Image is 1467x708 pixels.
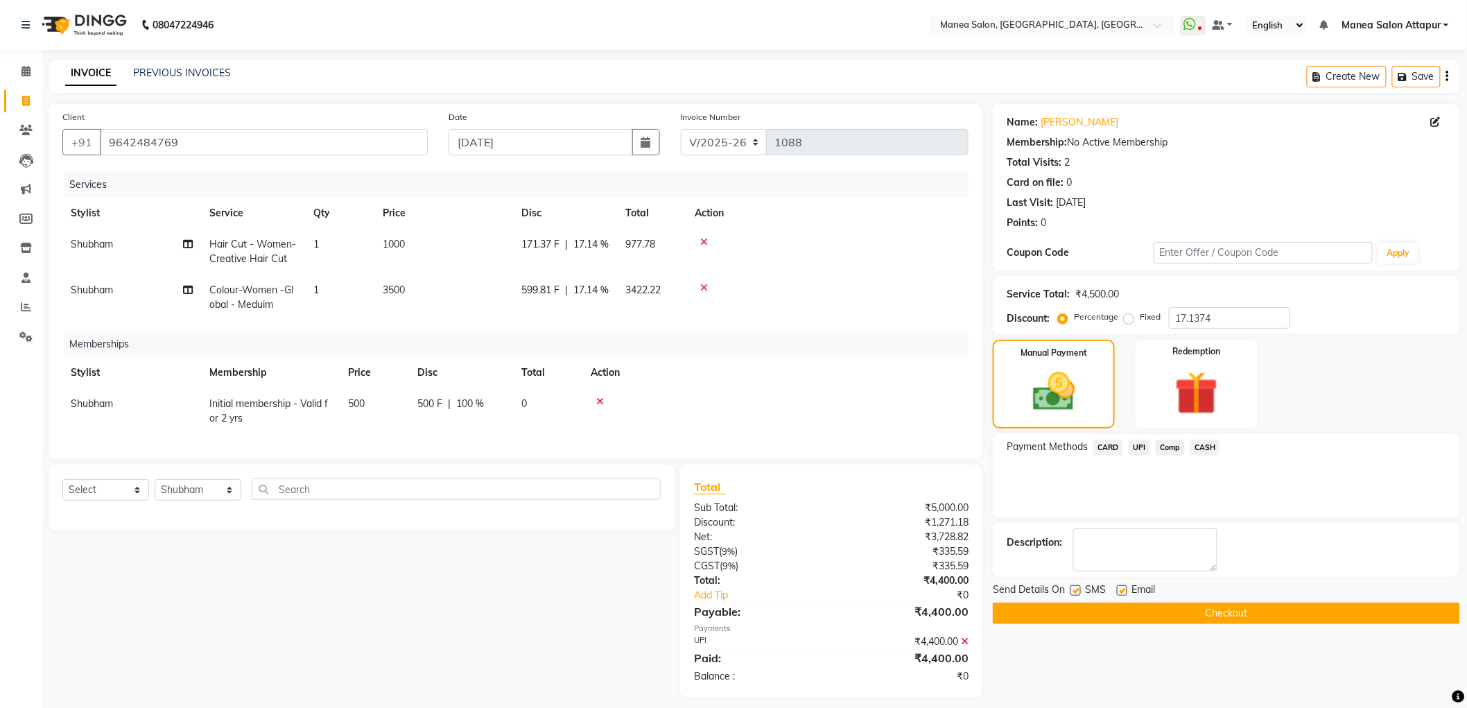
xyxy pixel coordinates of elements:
span: Hair Cut - Women-Creative Hair Cut [209,238,296,265]
span: SGST [694,545,719,558]
div: Payable: [684,603,831,620]
th: Stylist [62,198,201,229]
a: INVOICE [65,61,116,86]
span: Comp [1156,440,1185,456]
span: Shubham [71,284,113,296]
span: 599.81 F [521,283,559,297]
div: ₹335.59 [831,544,979,559]
th: Qty [305,198,374,229]
input: Enter Offer / Coupon Code [1154,242,1373,264]
span: CGST [694,560,720,572]
div: ₹0 [831,669,979,684]
div: Discount: [684,515,831,530]
button: Save [1392,66,1441,87]
span: | [448,397,451,411]
span: SMS [1085,582,1106,600]
th: Price [374,198,513,229]
div: No Active Membership [1007,135,1446,150]
th: Service [201,198,305,229]
th: Disc [409,357,513,388]
a: [PERSON_NAME] [1041,115,1118,130]
label: Manual Payment [1021,347,1087,359]
span: | [565,237,568,252]
span: 1 [313,238,319,250]
div: ₹4,400.00 [831,634,979,649]
label: Redemption [1173,345,1221,358]
span: 1 [313,284,319,296]
span: 171.37 F [521,237,559,252]
span: Total [694,480,726,494]
span: 0 [521,397,527,410]
label: Date [449,111,467,123]
div: ₹4,400.00 [831,573,979,588]
span: Send Details On [993,582,1065,600]
b: 08047224946 [153,6,214,44]
img: _cash.svg [1020,368,1088,416]
th: Stylist [62,357,201,388]
div: Payments [694,623,969,634]
th: Membership [201,357,340,388]
div: Services [64,172,979,198]
th: Price [340,357,409,388]
button: Create New [1307,66,1387,87]
div: ₹4,400.00 [831,650,979,666]
div: Memberships [64,331,979,357]
div: [DATE] [1056,196,1086,210]
button: Checkout [993,603,1460,624]
span: 500 [348,397,365,410]
div: Total: [684,573,831,588]
span: 3500 [383,284,405,296]
th: Total [617,198,686,229]
div: Coupon Code [1007,245,1153,260]
span: 1000 [383,238,405,250]
img: logo [35,6,130,44]
div: Net: [684,530,831,544]
div: 2 [1064,155,1070,170]
span: CARD [1093,440,1123,456]
div: ₹1,271.18 [831,515,979,530]
div: ( ) [684,544,831,559]
div: Service Total: [1007,287,1070,302]
div: Points: [1007,216,1038,230]
div: Balance : [684,669,831,684]
img: _gift.svg [1161,366,1232,420]
span: | [565,283,568,297]
div: Total Visits: [1007,155,1061,170]
div: ₹3,728.82 [831,530,979,544]
th: Total [513,357,582,388]
div: Card on file: [1007,175,1064,190]
span: Initial membership - Valid for 2 yrs [209,397,328,424]
div: Discount: [1007,311,1050,326]
div: 0 [1066,175,1072,190]
div: UPI [684,634,831,649]
label: Percentage [1074,311,1118,323]
span: 100 % [456,397,484,411]
span: Email [1131,582,1155,600]
span: UPI [1129,440,1150,456]
span: Payment Methods [1007,440,1088,454]
label: Invoice Number [681,111,741,123]
div: ₹4,400.00 [831,603,979,620]
span: CASH [1190,440,1220,456]
button: Apply [1378,243,1418,264]
th: Action [582,357,969,388]
span: Manea Salon Attapur [1342,18,1441,33]
button: +91 [62,129,101,155]
div: Sub Total: [684,501,831,515]
span: 500 F [417,397,442,411]
input: Search by Name/Mobile/Email/Code [100,129,428,155]
div: ₹5,000.00 [831,501,979,515]
div: Paid: [684,650,831,666]
input: Search [252,478,661,500]
span: 3422.22 [625,284,661,296]
a: PREVIOUS INVOICES [133,67,231,79]
th: Action [686,198,969,229]
span: 17.14 % [573,283,609,297]
div: Last Visit: [1007,196,1053,210]
th: Disc [513,198,617,229]
div: ₹335.59 [831,559,979,573]
span: 9% [722,560,736,571]
a: Add Tip [684,588,856,603]
div: ₹4,500.00 [1075,287,1119,302]
span: Shubham [71,238,113,250]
